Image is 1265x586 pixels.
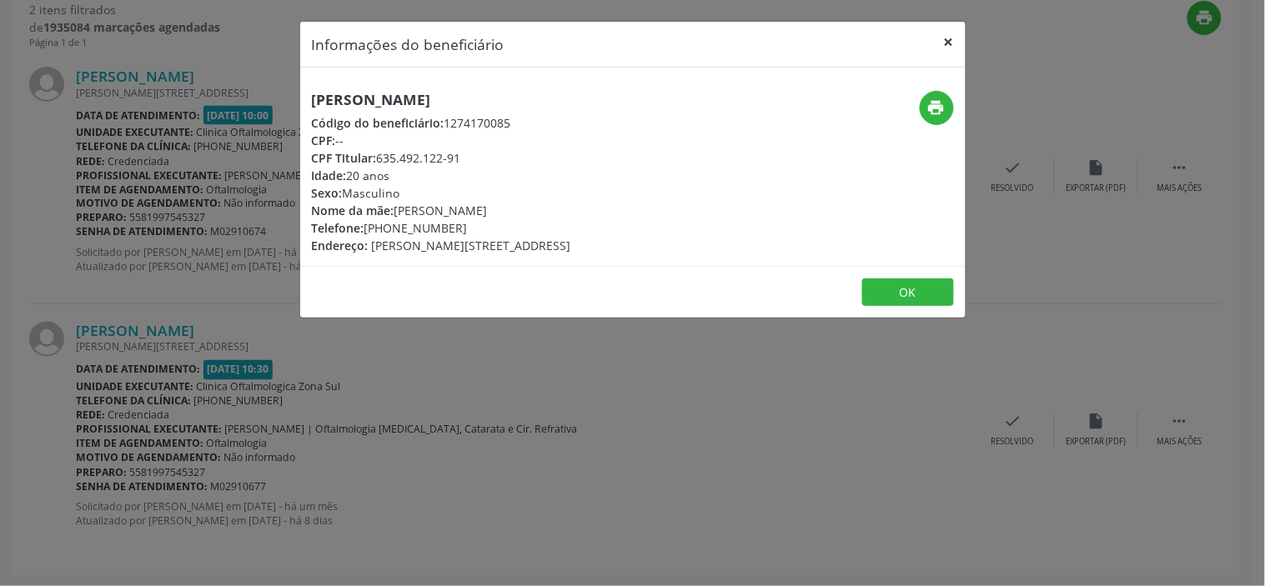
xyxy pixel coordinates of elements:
[312,33,504,55] h5: Informações do beneficiário
[312,115,444,131] span: Código do beneficiário:
[312,220,364,236] span: Telefone:
[312,150,377,166] span: CPF Titular:
[312,167,571,184] div: 20 anos
[312,219,571,237] div: [PHONE_NUMBER]
[312,91,571,108] h5: [PERSON_NAME]
[312,238,369,253] span: Endereço:
[312,114,571,132] div: 1274170085
[312,185,343,201] span: Sexo:
[312,184,571,202] div: Masculino
[312,132,571,149] div: --
[920,91,954,125] button: print
[927,98,946,117] i: print
[312,133,336,148] span: CPF:
[932,22,966,63] button: Close
[312,203,394,218] span: Nome da mãe:
[862,278,954,307] button: OK
[312,168,347,183] span: Idade:
[372,238,571,253] span: [PERSON_NAME][STREET_ADDRESS]
[312,202,571,219] div: [PERSON_NAME]
[312,149,571,167] div: 635.492.122-91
